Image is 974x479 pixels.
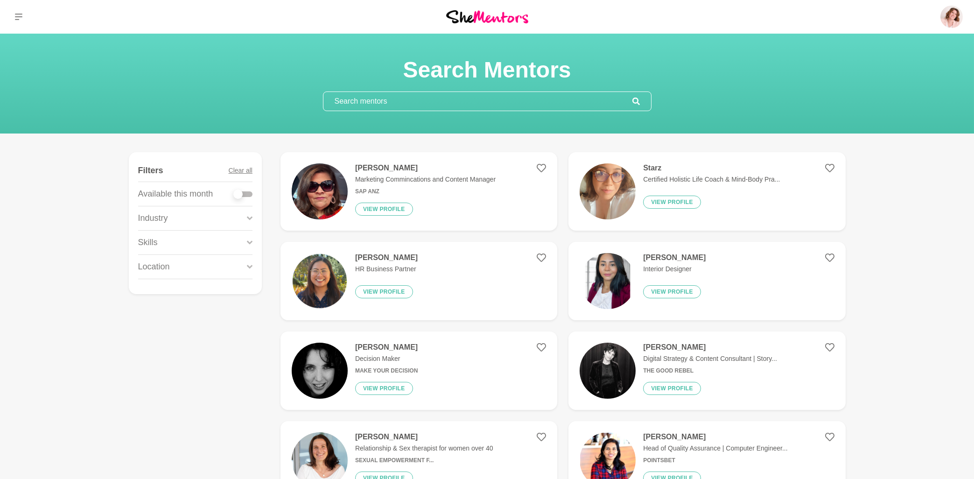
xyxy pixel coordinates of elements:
button: View profile [355,285,413,298]
h4: [PERSON_NAME] [355,343,418,352]
p: Head of Quality Assurance | Computer Engineer... [643,444,787,453]
button: View profile [355,203,413,216]
a: [PERSON_NAME]Digital Strategy & Content Consultant | Story...The Good RebelView profile [568,331,845,410]
button: View profile [643,196,701,209]
img: She Mentors Logo [446,10,528,23]
h4: [PERSON_NAME] [355,253,418,262]
p: Interior Designer [643,264,706,274]
h4: [PERSON_NAME] [355,432,493,442]
button: View profile [355,382,413,395]
a: [PERSON_NAME]Decision MakerMake Your DecisionView profile [280,331,557,410]
h4: Filters [138,165,163,176]
h4: [PERSON_NAME] [643,343,777,352]
img: 1044fa7e6122d2a8171cf257dcb819e56f039831-1170x656.jpg [580,343,636,399]
h4: [PERSON_NAME] [643,253,706,262]
p: Location [138,261,170,273]
h6: Sexual Empowerment f... [355,457,493,464]
p: Marketing Commincations and Content Manager [355,175,496,184]
h6: PointsBet [643,457,787,464]
a: [PERSON_NAME]Interior DesignerView profile [568,242,845,320]
p: HR Business Partner [355,264,418,274]
p: Decision Maker [355,354,418,364]
img: aa23f5878ab499289e4fcd759c0b7f51d43bf30b-1200x1599.jpg [292,163,348,219]
a: StarzCertified Holistic Life Coach & Mind-Body Pra...View profile [568,152,845,231]
p: Digital Strategy & Content Consultant | Story... [643,354,777,364]
p: Industry [138,212,168,225]
h4: [PERSON_NAME] [355,163,496,173]
h4: Starz [643,163,780,173]
h6: The Good Rebel [643,367,777,374]
h6: SAP ANZ [355,188,496,195]
img: 672c9e0f5c28f94a877040268cd8e7ac1f2c7f14-1080x1350.png [580,253,636,309]
img: 231d6636be52241877ec7df6b9df3e537ea7a8ca-1080x1080.png [292,253,348,309]
p: Available this month [138,188,213,200]
img: Amanda Greenman [940,6,963,28]
button: View profile [643,382,701,395]
a: [PERSON_NAME]Marketing Commincations and Content ManagerSAP ANZView profile [280,152,557,231]
input: Search mentors [323,92,632,111]
h4: [PERSON_NAME] [643,432,787,442]
p: Certified Holistic Life Coach & Mind-Body Pra... [643,175,780,184]
img: 443bca476f7facefe296c2c6ab68eb81e300ea47-400x400.jpg [292,343,348,399]
button: Clear all [229,160,252,182]
img: ec11b24c0aac152775f8df71426d334388dc0d10-1080x1920.jpg [580,163,636,219]
button: View profile [643,285,701,298]
p: Relationship & Sex therapist for women over 40 [355,444,493,453]
a: [PERSON_NAME]HR Business PartnerView profile [280,242,557,320]
p: Skills [138,236,158,249]
h6: Make Your Decision [355,367,418,374]
h1: Search Mentors [323,56,652,84]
